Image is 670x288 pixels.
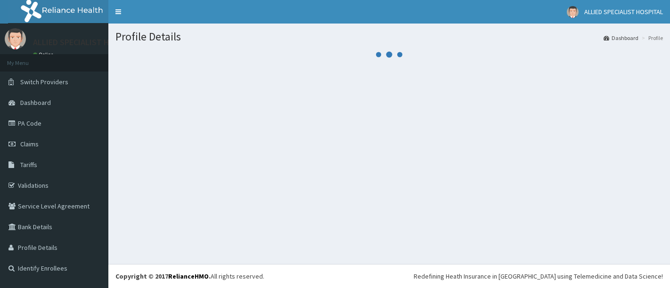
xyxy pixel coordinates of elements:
[639,34,663,42] li: Profile
[33,51,56,58] a: Online
[375,40,403,69] svg: audio-loading
[20,160,37,169] span: Tariffs
[115,31,663,43] h1: Profile Details
[584,8,663,16] span: ALLIED SPECIALIST HOSPITAL
[115,272,211,280] strong: Copyright © 2017 .
[5,28,26,49] img: User Image
[20,78,68,86] span: Switch Providers
[108,264,670,288] footer: All rights reserved.
[33,38,140,47] p: ALLIED SPECIALIST HOSPITAL
[604,34,638,42] a: Dashboard
[20,140,39,148] span: Claims
[414,272,663,281] div: Redefining Heath Insurance in [GEOGRAPHIC_DATA] using Telemedicine and Data Science!
[168,272,209,280] a: RelianceHMO
[20,98,51,107] span: Dashboard
[567,6,579,18] img: User Image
